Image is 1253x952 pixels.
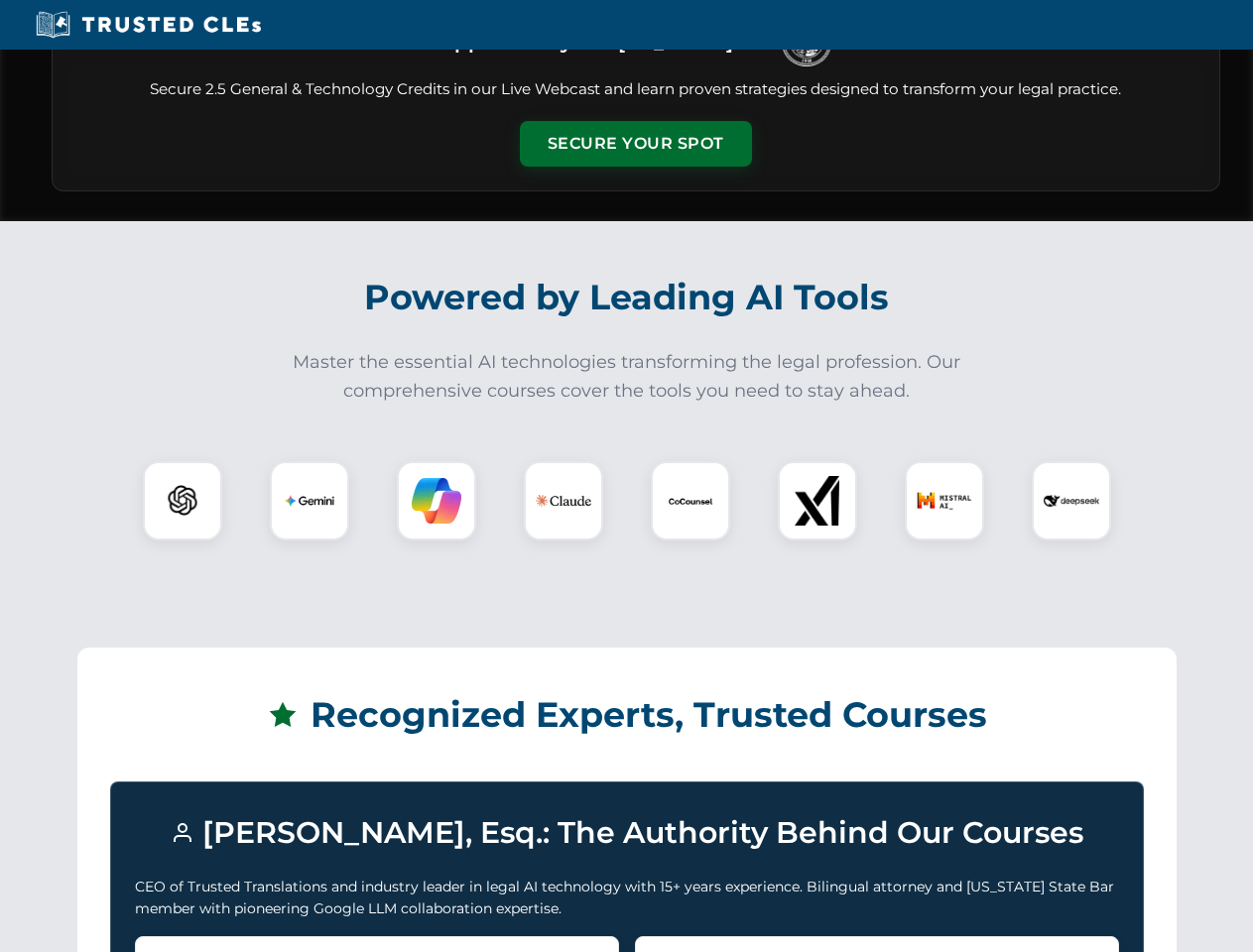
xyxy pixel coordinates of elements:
[651,461,730,540] div: CoCounsel
[778,461,857,540] div: xAI
[397,461,476,540] div: Copilot
[536,473,591,529] img: Claude Logo
[30,10,267,40] img: Trusted CLEs
[77,263,1177,332] h2: Powered by Leading AI Tools
[524,461,603,540] div: Claude
[1044,473,1099,529] img: DeepSeek Logo
[280,348,974,406] p: Master the essential AI technologies transforming the legal profession. Our comprehensive courses...
[285,476,334,526] img: Gemini Logo
[412,476,461,526] img: Copilot Logo
[520,121,752,167] button: Secure Your Spot
[143,461,222,540] div: ChatGPT
[905,461,984,540] div: Mistral AI
[793,476,842,526] img: xAI Logo
[76,78,1195,101] p: Secure 2.5 General & Technology Credits in our Live Webcast and learn proven strategies designed ...
[666,476,715,526] img: CoCounsel Logo
[135,876,1119,920] p: CEO of Trusted Translations and industry leader in legal AI technology with 15+ years experience....
[270,461,349,540] div: Gemini
[1032,461,1111,540] div: DeepSeek
[917,473,972,529] img: Mistral AI Logo
[135,806,1119,860] h3: [PERSON_NAME], Esq.: The Authority Behind Our Courses
[110,680,1144,750] h2: Recognized Experts, Trusted Courses
[154,472,211,530] img: ChatGPT Logo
